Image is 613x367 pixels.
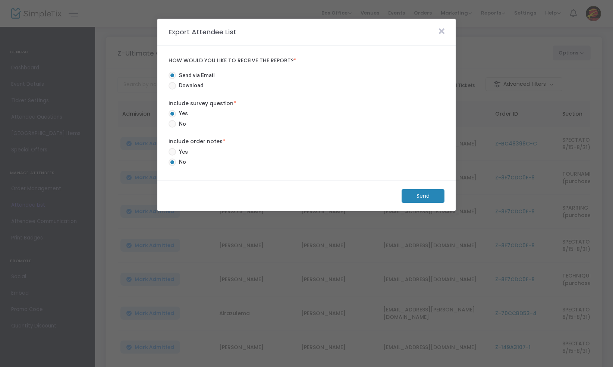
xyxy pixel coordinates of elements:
[176,158,186,166] span: No
[176,148,188,156] span: Yes
[169,138,444,145] label: Include order notes
[176,72,215,79] span: Send via Email
[157,19,456,46] m-panel-header: Export Attendee List
[402,189,444,203] m-button: Send
[176,110,188,117] span: Yes
[169,57,444,64] label: How would you like to receive the report?
[176,82,204,90] span: Download
[165,27,240,37] m-panel-title: Export Attendee List
[169,100,444,107] label: Include survey question
[176,120,186,128] span: No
